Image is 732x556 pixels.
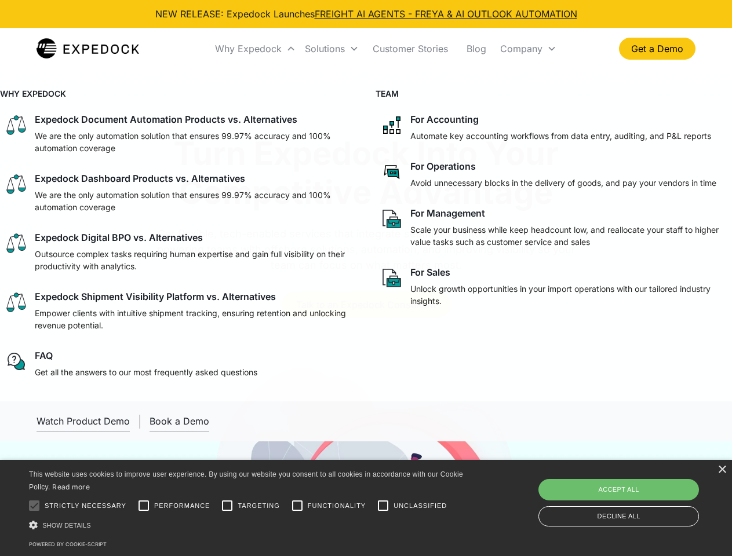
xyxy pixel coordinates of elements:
span: Performance [154,501,210,511]
p: Get all the answers to our most frequently asked questions [35,366,257,378]
img: scale icon [5,291,28,314]
span: Functionality [308,501,366,511]
p: Automate key accounting workflows from data entry, auditing, and P&L reports [410,130,711,142]
span: Targeting [238,501,279,511]
div: Company [500,43,542,54]
img: scale icon [5,173,28,196]
div: Why Expedock [215,43,282,54]
span: Strictly necessary [45,501,126,511]
div: Book a Demo [150,415,209,427]
div: Expedock Dashboard Products vs. Alternatives [35,173,245,184]
a: Get a Demo [619,38,695,60]
img: regular chat bubble icon [5,350,28,373]
div: Solutions [300,29,363,68]
div: Watch Product Demo [37,415,130,427]
a: Book a Demo [150,411,209,432]
a: open lightbox [37,411,130,432]
a: Customer Stories [363,29,457,68]
div: For Sales [410,266,450,278]
span: This website uses cookies to improve user experience. By using our website you consent to all coo... [29,470,463,492]
div: Expedock Document Automation Products vs. Alternatives [35,114,297,125]
div: NEW RELEASE: Expedock Launches [155,7,577,21]
img: scale icon [5,114,28,137]
img: paper and bag icon [380,266,403,290]
a: Powered by cookie-script [29,541,107,547]
div: Show details [29,519,467,531]
p: We are the only automation solution that ensures 99.97% accuracy and 100% automation coverage [35,130,352,154]
img: scale icon [5,232,28,255]
div: Why Expedock [210,29,300,68]
a: FREIGHT AI AGENTS - FREYA & AI OUTLOOK AUTOMATION [315,8,577,20]
p: We are the only automation solution that ensures 99.97% accuracy and 100% automation coverage [35,189,352,213]
p: Empower clients with intuitive shipment tracking, ensuring retention and unlocking revenue potent... [35,307,352,331]
div: Expedock Shipment Visibility Platform vs. Alternatives [35,291,276,302]
div: For Operations [410,160,476,172]
a: Blog [457,29,496,68]
span: Show details [42,522,91,529]
img: paper and bag icon [380,207,403,231]
p: Unlock growth opportunities in your import operations with our tailored industry insights. [410,283,728,307]
div: For Accounting [410,114,479,125]
a: home [37,37,139,60]
img: network like icon [380,114,403,137]
div: Expedock Digital BPO vs. Alternatives [35,232,203,243]
a: Read more [52,482,90,491]
p: Scale your business while keep headcount low, and reallocate your staff to higher value tasks suc... [410,224,728,248]
iframe: Chat Widget [539,431,732,556]
div: FAQ [35,350,53,361]
div: Solutions [305,43,345,54]
div: For Management [410,207,485,219]
span: Unclassified [394,501,447,511]
img: rectangular chat bubble icon [380,160,403,184]
p: Avoid unnecessary blocks in the delivery of goods, and pay your vendors in time [410,177,716,189]
p: Outsource complex tasks requiring human expertise and gain full visibility on their productivity ... [35,248,352,272]
div: Company [496,29,561,68]
img: Expedock Logo [37,37,139,60]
